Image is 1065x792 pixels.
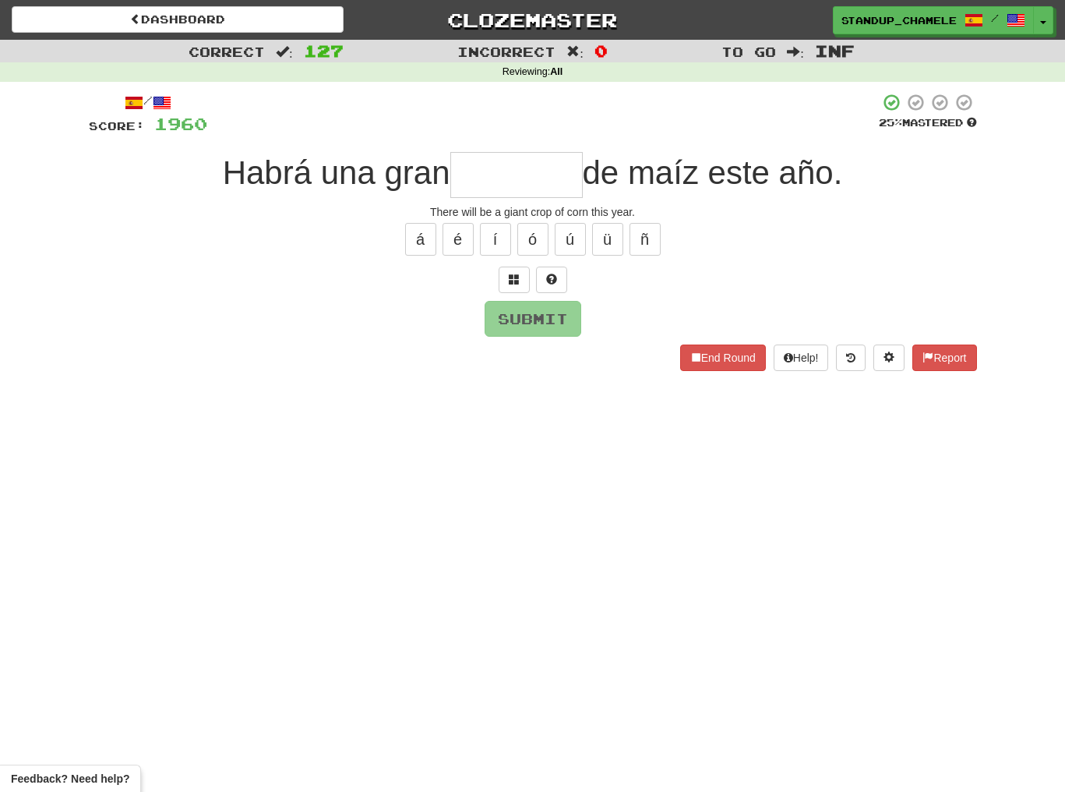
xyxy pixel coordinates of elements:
[991,12,999,23] span: /
[879,116,977,130] div: Mastered
[555,223,586,256] button: ú
[841,13,957,27] span: standup_chameleon
[592,223,623,256] button: ü
[833,6,1034,34] a: standup_chameleon /
[787,45,804,58] span: :
[154,114,207,133] span: 1960
[879,116,902,129] span: 25 %
[536,267,567,293] button: Single letter hint - you only get 1 per sentence and score half the points! alt+h
[815,41,855,60] span: Inf
[11,771,129,787] span: Open feedback widget
[583,154,843,191] span: de maíz este año.
[721,44,776,59] span: To go
[680,345,766,371] button: End Round
[912,345,976,371] button: Report
[223,154,450,191] span: Habrá una gran
[405,223,436,256] button: á
[457,44,555,59] span: Incorrect
[485,301,581,337] button: Submit
[566,45,584,58] span: :
[12,6,344,33] a: Dashboard
[304,41,344,60] span: 127
[480,223,511,256] button: í
[367,6,699,34] a: Clozemaster
[550,66,562,77] strong: All
[276,45,293,58] span: :
[629,223,661,256] button: ñ
[836,345,866,371] button: Round history (alt+y)
[499,267,530,293] button: Switch sentence to multiple choice alt+p
[189,44,265,59] span: Correct
[89,204,977,220] div: There will be a giant crop of corn this year.
[517,223,548,256] button: ó
[594,41,608,60] span: 0
[89,119,145,133] span: Score:
[774,345,829,371] button: Help!
[443,223,474,256] button: é
[89,93,207,112] div: /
